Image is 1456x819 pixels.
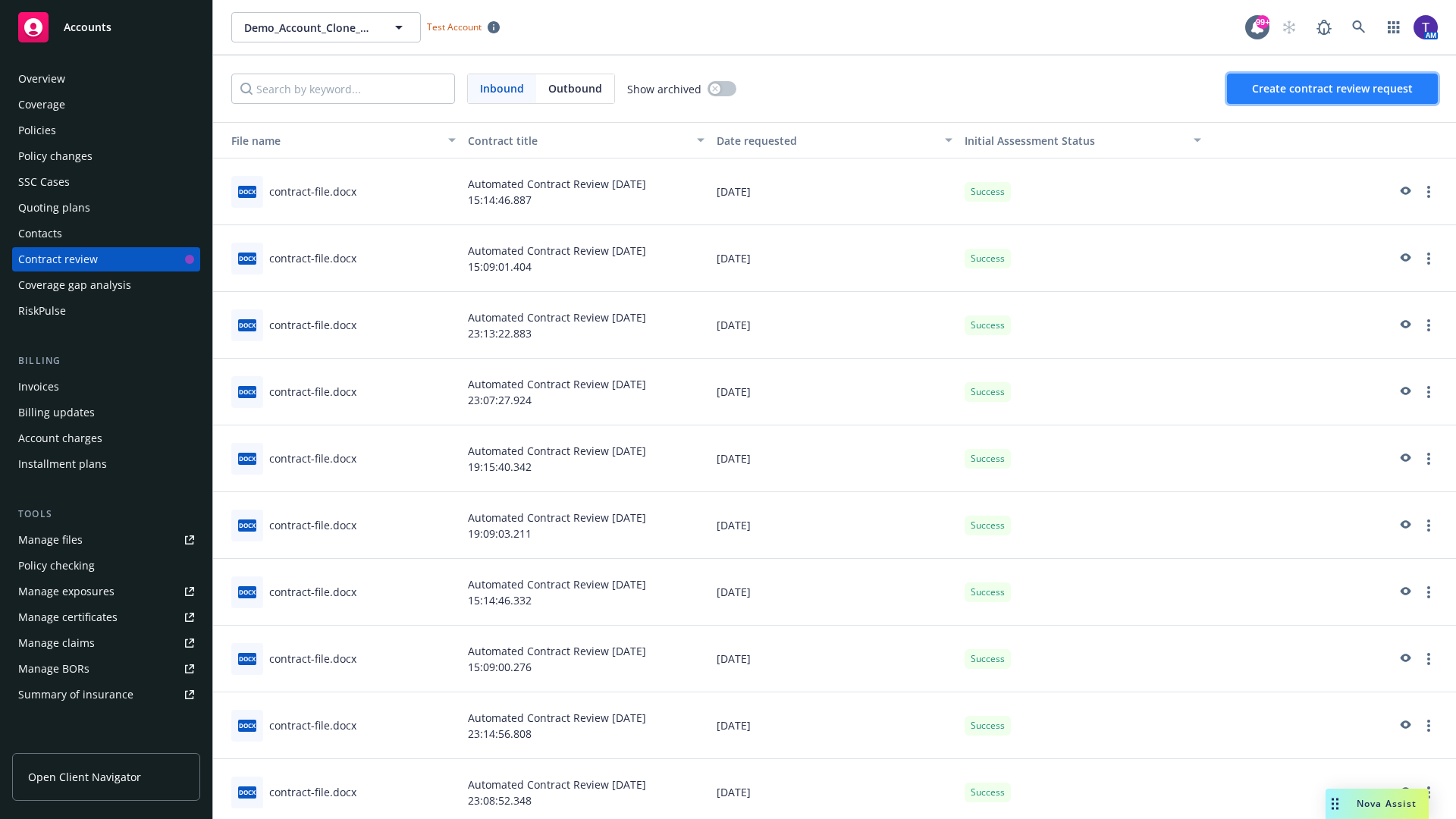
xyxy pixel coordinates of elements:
[468,133,688,149] div: Contract title
[462,158,711,225] div: Automated Contract Review [DATE] 15:14:46.887
[12,299,200,323] a: RiskPulse
[1309,12,1339,42] a: Report a Bug
[1395,516,1414,535] a: preview
[12,682,200,707] a: Summary of insurance
[971,652,1005,666] span: Success
[18,118,56,143] div: Policies
[219,133,439,149] div: File name
[965,133,1185,149] div: Toggle SortBy
[971,252,1005,265] span: Success
[462,292,711,359] div: Automated Contract Review [DATE] 23:13:22.883
[18,452,107,476] div: Installment plans
[971,318,1005,332] span: Success
[1326,789,1345,819] div: Drag to move
[18,400,95,425] div: Billing updates
[462,492,711,559] div: Automated Contract Review [DATE] 19:09:03.211
[462,559,711,626] div: Automated Contract Review [DATE] 15:14:46.332
[971,519,1005,532] span: Success
[711,492,959,559] div: [DATE]
[238,386,256,397] span: docx
[462,225,711,292] div: Automated Contract Review [DATE] 15:09:01.404
[971,185,1005,199] span: Success
[1395,583,1414,601] a: preview
[711,122,959,158] button: Date requested
[12,247,200,271] a: Contract review
[28,769,141,785] span: Open Client Navigator
[1420,783,1438,802] a: more
[711,359,959,425] div: [DATE]
[717,133,937,149] div: Date requested
[462,626,711,692] div: Automated Contract Review [DATE] 15:09:00.276
[711,425,959,492] div: [DATE]
[1395,316,1414,334] a: preview
[1395,450,1414,468] a: preview
[269,184,356,199] div: contract-file.docx
[18,554,95,578] div: Policy checking
[12,737,200,752] div: Analytics hub
[18,144,93,168] div: Policy changes
[238,519,256,531] span: docx
[1379,12,1409,42] a: Switch app
[1326,789,1429,819] button: Nova Assist
[18,196,90,220] div: Quoting plans
[269,384,356,400] div: contract-file.docx
[18,528,83,552] div: Manage files
[627,81,701,97] span: Show archived
[18,273,131,297] div: Coverage gap analysis
[269,584,356,600] div: contract-file.docx
[269,250,356,266] div: contract-file.docx
[219,133,439,149] div: Toggle SortBy
[18,682,133,707] div: Summary of insurance
[244,20,375,36] span: Demo_Account_Clone_QA_CR_Tests_Prospect
[18,375,59,399] div: Invoices
[1274,12,1304,42] a: Start snowing
[12,528,200,552] a: Manage files
[231,74,455,104] input: Search by keyword...
[427,20,482,33] span: Test Account
[269,517,356,533] div: contract-file.docx
[269,717,356,733] div: contract-file.docx
[480,80,524,96] span: Inbound
[18,299,66,323] div: RiskPulse
[238,586,256,598] span: docx
[1420,516,1438,535] a: more
[971,719,1005,733] span: Success
[18,247,98,271] div: Contract review
[12,579,200,604] a: Manage exposures
[1357,797,1417,810] span: Nova Assist
[18,426,102,450] div: Account charges
[1395,650,1414,668] a: preview
[231,12,421,42] button: Demo_Account_Clone_QA_CR_Tests_Prospect
[238,253,256,264] span: docx
[1395,717,1414,735] a: preview
[18,579,115,604] div: Manage exposures
[1420,183,1438,201] a: more
[1395,383,1414,401] a: preview
[12,6,200,49] a: Accounts
[1420,316,1438,334] a: more
[12,353,200,369] div: Billing
[269,317,356,333] div: contract-file.docx
[971,585,1005,599] span: Success
[462,692,711,759] div: Automated Contract Review [DATE] 23:14:56.808
[12,631,200,655] a: Manage claims
[12,507,200,522] div: Tools
[548,80,602,96] span: Outbound
[12,452,200,476] a: Installment plans
[711,692,959,759] div: [DATE]
[12,657,200,681] a: Manage BORs
[421,19,506,35] span: Test Account
[12,196,200,220] a: Quoting plans
[18,67,65,91] div: Overview
[18,631,95,655] div: Manage claims
[12,605,200,629] a: Manage certificates
[1395,249,1414,268] a: preview
[238,720,256,731] span: docx
[462,425,711,492] div: Automated Contract Review [DATE] 19:15:40.342
[1414,15,1438,39] img: photo
[971,452,1005,466] span: Success
[18,170,70,194] div: SSC Cases
[12,400,200,425] a: Billing updates
[711,292,959,359] div: [DATE]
